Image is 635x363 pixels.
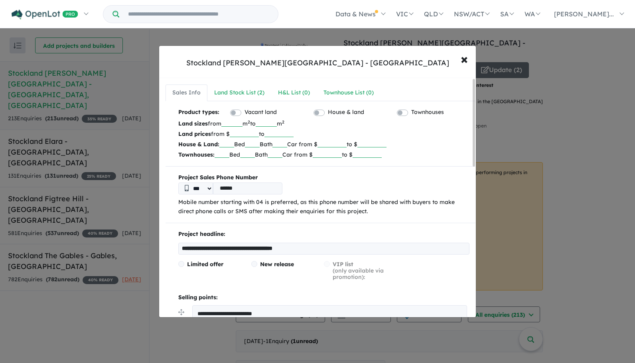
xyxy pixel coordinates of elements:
[260,261,294,268] span: New release
[461,50,468,67] span: ×
[282,119,284,125] sup: 2
[186,58,449,68] div: Stockland [PERSON_NAME][GEOGRAPHIC_DATA] - [GEOGRAPHIC_DATA]
[178,141,219,148] b: House & Land:
[178,129,469,139] p: from $ to
[178,151,215,158] b: Townhouses:
[185,185,189,191] img: Phone icon
[178,293,469,302] p: Selling points:
[248,119,250,125] sup: 2
[178,173,469,182] b: Project Sales Phone Number
[178,309,184,315] img: drag.svg
[178,149,469,160] p: Bed Bath Car from $ to $
[411,108,444,117] label: Townhouses
[178,120,208,127] b: Land sizes
[178,230,469,239] p: Project headline:
[278,88,310,98] div: H&L List ( 0 )
[178,118,469,129] p: from m to m
[554,10,614,18] span: [PERSON_NAME]...
[328,108,364,117] label: House & land
[245,108,277,117] label: Vacant land
[178,198,469,217] p: Mobile number starting with 04 is preferred, as this phone number will be shared with buyers to m...
[187,261,223,268] span: Limited offer
[178,139,469,149] p: Bed Bath Car from $ to $
[323,88,374,98] div: Townhouse List ( 0 )
[12,10,78,20] img: Openlot PRO Logo White
[172,88,201,98] div: Sales Info
[178,108,219,118] b: Product types:
[178,130,211,137] b: Land prices
[214,88,264,98] div: Land Stock List ( 2 )
[121,6,276,23] input: Try estate name, suburb, builder or developer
